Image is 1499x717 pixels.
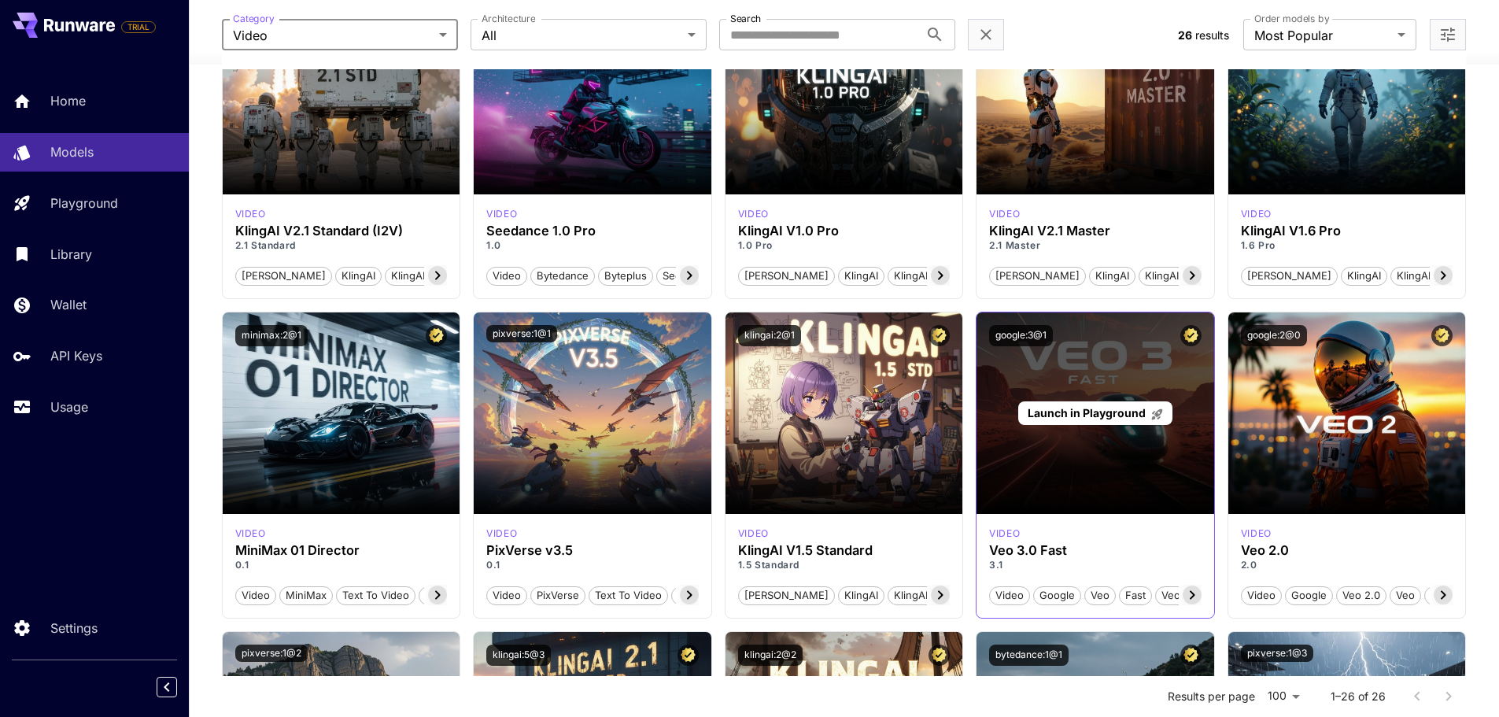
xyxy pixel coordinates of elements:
[531,268,594,284] span: Bytedance
[235,527,266,541] p: video
[839,268,884,284] span: KlingAI
[1155,585,1220,605] button: Veo 3 Fast
[738,543,951,558] h3: KlingAI V1.5 Standard
[1241,325,1307,346] button: google:2@0
[235,325,308,346] button: minimax:2@1
[419,585,451,605] button: T2V
[486,558,699,572] p: 0.1
[50,194,118,213] p: Playground
[50,397,88,416] p: Usage
[598,265,653,286] button: Byteplus
[1178,28,1192,42] span: 26
[235,224,448,238] h3: KlingAI V2.1 Standard (I2V)
[50,619,98,638] p: Settings
[1241,224,1453,238] h3: KlingAI V1.6 Pro
[738,238,951,253] p: 1.0 Pro
[1254,26,1391,45] span: Most Popular
[989,543,1202,558] div: Veo 3.0 Fast
[989,527,1020,541] div: google_veo_3_fast
[50,245,92,264] p: Library
[486,325,557,342] button: pixverse:1@1
[989,585,1030,605] button: Video
[738,558,951,572] p: 1.5 Standard
[1425,588,1456,604] span: T2V
[1342,268,1386,284] span: KlingAI
[335,265,382,286] button: KlingAI
[1241,558,1453,572] p: 2.0
[121,17,156,36] span: Add your payment card to enable full platform functionality.
[888,588,957,604] span: KlingAI v1.5
[990,588,1029,604] span: Video
[486,265,527,286] button: Video
[738,207,769,221] div: klingai_1_0_pro
[989,207,1020,221] p: video
[530,585,585,605] button: PixVerse
[1241,207,1272,221] p: video
[235,543,448,558] div: MiniMax 01 Director
[1390,585,1421,605] button: Veo
[989,558,1202,572] p: 3.1
[1241,543,1453,558] h3: Veo 2.0
[1156,588,1219,604] span: Veo 3 Fast
[1034,588,1080,604] span: Google
[989,645,1069,666] button: bytedance:1@1
[838,265,884,286] button: KlingAI
[235,207,266,221] div: klingai_2_1_std
[122,21,155,33] span: TRIAL
[1241,527,1272,541] div: google_veo_2
[977,25,995,45] button: Clear filters (1)
[236,268,331,284] span: [PERSON_NAME]
[888,585,958,605] button: KlingAI v1.5
[738,325,801,346] button: klingai:2@1
[486,645,551,666] button: klingai:5@3
[1336,585,1386,605] button: Veo 2.0
[337,588,415,604] span: Text To Video
[1139,265,1208,286] button: KlingAI v2.1
[487,268,526,284] span: Video
[233,26,433,45] span: Video
[671,585,759,605] button: Image To Video
[929,645,950,666] button: Certified Model – Vetted for best performance and includes a commercial license.
[738,207,769,221] p: video
[1341,265,1387,286] button: KlingAI
[839,588,884,604] span: KlingAI
[888,265,958,286] button: KlingAI v1.0
[657,268,753,284] span: Seedance 1.0 Pro
[1337,588,1386,604] span: Veo 2.0
[1241,527,1272,541] p: video
[1431,325,1453,346] button: Certified Model – Vetted for best performance and includes a commercial license.
[336,268,381,284] span: KlingAI
[1089,265,1135,286] button: KlingAI
[989,325,1053,346] button: google:3@1
[236,588,275,604] span: Video
[738,527,769,541] div: klingai_1_5_std
[1180,325,1202,346] button: Certified Model – Vetted for best performance and includes a commercial license.
[1242,268,1337,284] span: [PERSON_NAME]
[486,238,699,253] p: 1.0
[1018,401,1172,426] a: Launch in Playground
[599,268,652,284] span: Byteplus
[50,346,102,365] p: API Keys
[989,224,1202,238] div: KlingAI V2.1 Master
[486,207,517,221] p: video
[385,265,454,286] button: KlingAI v2.1
[279,585,333,605] button: MiniMax
[486,224,699,238] h3: Seedance 1.0 Pro
[1424,585,1457,605] button: T2V
[235,527,266,541] div: minimax_01_director
[1028,406,1146,419] span: Launch in Playground
[1391,268,1460,284] span: KlingAI v1.6
[280,588,332,604] span: MiniMax
[50,295,87,314] p: Wallet
[838,585,884,605] button: KlingAI
[1033,585,1081,605] button: Google
[235,207,266,221] p: video
[1286,588,1332,604] span: Google
[1241,585,1282,605] button: Video
[419,588,450,604] span: T2V
[589,588,667,604] span: Text To Video
[730,12,761,25] label: Search
[235,558,448,572] p: 0.1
